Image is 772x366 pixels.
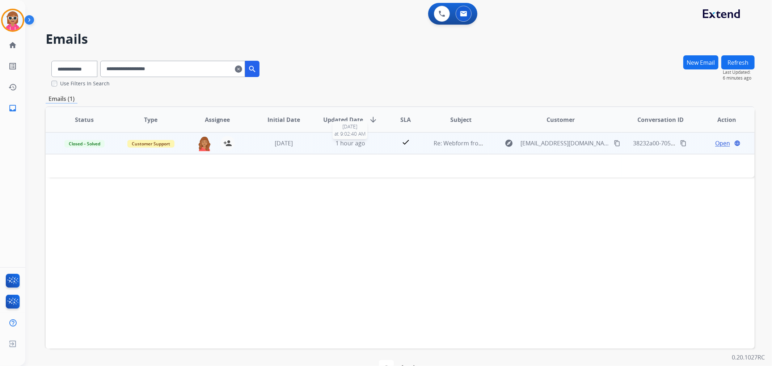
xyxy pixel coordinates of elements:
[46,94,77,103] p: Emails (1)
[614,140,620,146] mat-icon: content_copy
[637,115,684,124] span: Conversation ID
[275,139,293,147] span: [DATE]
[46,32,755,46] h2: Emails
[721,55,755,69] button: Refresh
[144,115,157,124] span: Type
[235,65,242,73] mat-icon: clear
[8,104,17,112] mat-icon: inbox
[369,115,377,124] mat-icon: arrow_downward
[205,115,230,124] span: Assignee
[8,62,17,71] mat-icon: list_alt
[633,139,746,147] span: 38232a00-705a-4dd4-83d8-e1a89e504252
[75,115,94,124] span: Status
[520,139,609,148] span: [EMAIL_ADDRESS][DOMAIN_NAME]
[450,115,472,124] span: Subject
[60,80,110,87] label: Use Filters In Search
[197,136,212,151] img: agent-avatar
[723,69,755,75] span: Last Updated:
[505,139,513,148] mat-icon: explore
[688,107,755,132] th: Action
[3,10,23,30] img: avatar
[680,140,687,146] mat-icon: content_copy
[734,140,741,146] mat-icon: language
[8,41,17,50] mat-icon: home
[223,139,232,148] mat-icon: person_add
[127,140,174,148] span: Customer Support
[8,83,17,91] mat-icon: history
[334,123,366,130] span: [DATE]
[400,115,411,124] span: SLA
[723,75,755,81] span: 6 minutes ago
[323,115,363,124] span: Updated Date
[336,139,365,147] span: 1 hour ago
[334,130,366,137] span: at 9:02:40 AM
[715,139,730,148] span: Open
[267,115,300,124] span: Initial Date
[547,115,575,124] span: Customer
[401,138,410,146] mat-icon: check
[732,353,765,362] p: 0.20.1027RC
[248,65,257,73] mat-icon: search
[683,55,718,69] button: New Email
[64,140,105,148] span: Closed – Solved
[434,139,608,147] span: Re: Webform from [EMAIL_ADDRESS][DOMAIN_NAME] on [DATE]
